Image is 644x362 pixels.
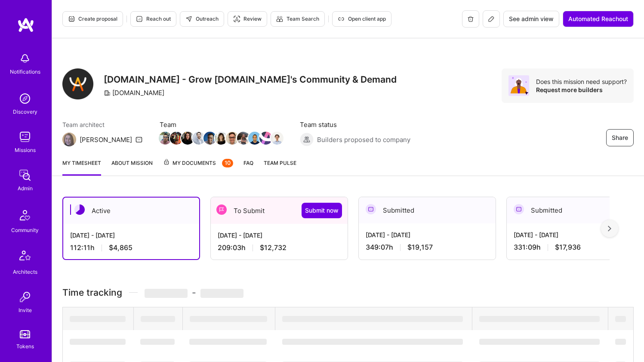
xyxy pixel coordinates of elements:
div: Active [63,198,199,224]
span: Share [612,133,628,142]
span: ‌ [70,316,126,322]
img: Builders proposed to company [300,133,314,146]
img: Submitted [514,204,524,214]
i: icon Proposal [68,15,75,22]
span: $19,157 [407,243,433,252]
img: To Submit [216,204,227,215]
div: [DATE] - [DATE] [514,230,637,239]
img: teamwork [16,128,34,145]
span: Team Search [276,15,319,23]
a: Team Member Avatar [238,131,249,145]
span: ‌ [189,339,267,345]
i: icon Mail [136,136,142,143]
img: Team Member Avatar [215,132,228,145]
img: Company Logo [62,68,93,99]
span: ‌ [70,339,126,345]
img: Invite [16,288,34,306]
img: Team Member Avatar [248,132,261,145]
span: ‌ [190,316,267,322]
span: - [145,287,243,298]
img: Team Member Avatar [159,132,172,145]
img: Team Member Avatar [181,132,194,145]
button: Automated Reachout [563,11,634,27]
a: Team Member Avatar [160,131,171,145]
div: Invite [18,306,32,315]
img: tokens [20,330,30,338]
div: To Submit [211,197,348,224]
span: ‌ [479,339,600,345]
span: ‌ [615,339,626,345]
img: Architects [15,247,35,267]
span: Outreach [185,15,219,23]
span: $4,865 [109,243,132,252]
div: [DOMAIN_NAME] [104,88,164,97]
img: admin teamwork [16,167,34,184]
div: [DATE] - [DATE] [218,231,341,240]
a: Team Member Avatar [227,131,238,145]
div: Community [11,226,39,235]
span: $17,936 [555,243,581,252]
div: 10 [222,159,233,167]
img: Community [15,205,35,226]
img: Team Member Avatar [237,132,250,145]
a: Team Pulse [264,158,296,176]
span: ‌ [615,316,626,322]
button: Share [606,129,634,146]
a: My timesheet [62,158,101,176]
a: About Mission [111,158,153,176]
img: right [608,226,611,232]
span: My Documents [163,158,233,168]
button: Outreach [180,11,224,27]
span: Open client app [338,15,386,23]
div: Submitted [507,197,644,223]
a: Team Member Avatar [271,131,283,145]
img: Team Member Avatar [259,132,272,145]
img: Avatar [508,75,529,96]
span: $12,732 [260,243,287,252]
div: Does this mission need support? [536,77,627,86]
span: ‌ [140,339,175,345]
h3: [DOMAIN_NAME] - Grow [DOMAIN_NAME]'s Community & Demand [104,74,397,85]
div: Request more builders [536,86,627,94]
img: Team Member Avatar [203,132,216,145]
img: Team Member Avatar [271,132,283,145]
img: discovery [16,90,34,107]
button: Team Search [271,11,325,27]
div: 209:03 h [218,243,341,252]
h3: Time tracking [62,287,634,298]
div: Discovery [13,107,37,116]
span: Reach out [136,15,171,23]
span: ‌ [479,316,600,322]
button: Reach out [130,11,176,27]
button: See admin view [503,11,559,27]
span: See admin view [509,15,554,23]
div: Notifications [10,67,40,76]
div: 349:07 h [366,243,489,252]
div: Tokens [16,342,34,351]
div: Architects [13,267,37,276]
span: ‌ [282,339,463,345]
div: 331:09 h [514,243,637,252]
a: My Documents10 [163,158,233,176]
div: Submitted [359,197,496,223]
a: Team Member Avatar [193,131,204,145]
span: ‌ [141,316,175,322]
img: Team Member Avatar [192,132,205,145]
a: Team Member Avatar [204,131,216,145]
div: [DATE] - [DATE] [366,230,489,239]
span: Team architect [62,120,142,129]
div: Admin [18,184,33,193]
button: Open client app [332,11,391,27]
span: Team [160,120,283,129]
span: Create proposal [68,15,117,23]
img: Active [74,204,85,215]
a: Team Member Avatar [260,131,271,145]
span: Review [233,15,262,23]
img: Submitted [366,204,376,214]
span: Submit now [305,206,339,215]
a: Team Member Avatar [249,131,260,145]
span: ‌ [145,289,188,298]
a: Team Member Avatar [182,131,193,145]
a: FAQ [243,158,253,176]
button: Review [228,11,267,27]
